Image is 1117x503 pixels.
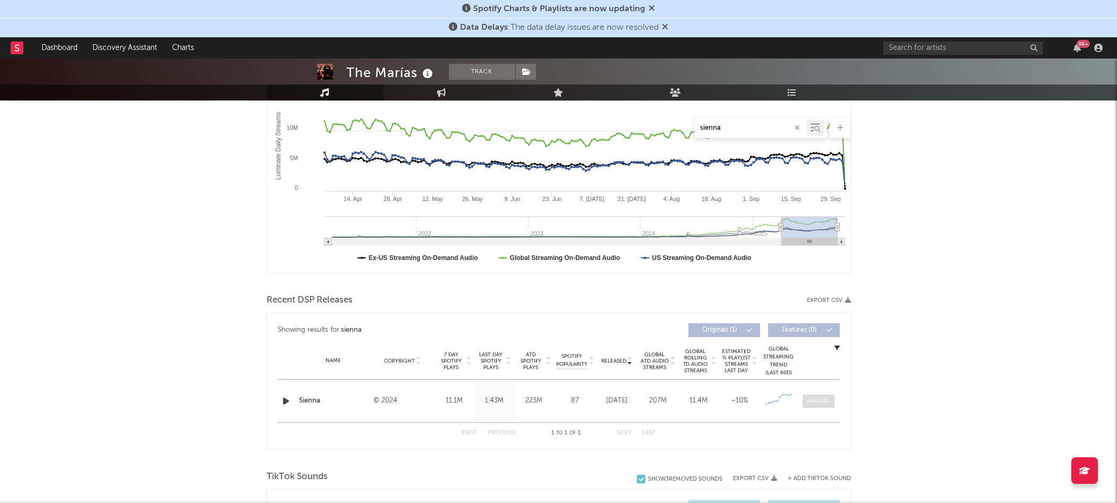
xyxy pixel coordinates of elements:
[556,353,587,368] span: Spotify Popularity
[460,23,659,32] span: : The data delay issues are now resolved
[701,196,721,202] text: 18. Aug
[556,431,562,435] span: to
[649,5,655,13] span: Dismiss
[383,196,402,202] text: 28. Apr
[537,427,595,440] div: 1 1 1
[883,41,1043,55] input: Search for artists
[695,327,744,333] span: Originals ( 1 )
[299,396,369,406] a: Sienna
[437,396,472,406] div: 11.1M
[346,64,436,81] div: The Marías
[688,323,760,337] button: Originals(1)
[509,254,620,262] text: Global Streaming On-Demand Audio
[722,396,757,406] div: ~ 10 %
[642,430,656,436] button: Last
[733,475,777,482] button: Export CSV
[165,37,201,58] a: Charts
[617,196,645,202] text: 21. [DATE]
[821,196,841,202] text: 29. Sep
[274,112,282,180] text: Luminate Daily Streams
[807,297,851,304] button: Export CSV
[460,23,508,32] span: Data Delays
[267,60,850,272] svg: Luminate Daily Consumption
[449,64,515,80] button: Track
[601,358,626,364] span: Released
[569,431,576,435] span: of
[437,351,465,371] span: 7 Day Spotify Plays
[289,155,297,161] text: 5M
[477,351,505,371] span: Last Day Spotify Plays
[788,476,851,482] button: + Add TikTok Sound
[695,124,807,132] input: Search by song name or URL
[722,348,751,374] span: Estimated % Playlist Streams Last Day
[34,37,85,58] a: Dashboard
[1073,44,1081,52] button: 99+
[422,196,443,202] text: 12. May
[768,323,840,337] button: Features(0)
[781,196,801,202] text: 15. Sep
[278,323,559,337] div: Showing results for
[473,5,645,13] span: Spotify Charts & Playlists are now updating
[517,396,551,406] div: 223M
[648,476,722,483] div: Show 3 Removed Sounds
[542,196,561,202] text: 23. Jun
[662,23,668,32] span: Dismiss
[341,324,362,337] div: sienna
[462,196,483,202] text: 26. May
[369,254,478,262] text: Ex-US Streaming On-Demand Audio
[775,327,824,333] span: Features ( 0 )
[267,294,353,307] span: Recent DSP Releases
[681,396,717,406] div: 11.4M
[477,396,511,406] div: 1.43M
[640,396,676,406] div: 207M
[579,196,604,202] text: 7. [DATE]
[517,351,545,371] span: ATD Spotify Plays
[663,196,679,202] text: 4. Aug
[617,430,632,436] button: Next
[384,358,415,364] span: Copyright
[462,430,477,436] button: First
[777,476,851,482] button: + Add TikTok Sound
[640,351,669,371] span: Global ATD Audio Streams
[652,254,751,262] text: US Streaming On-Demand Audio
[294,185,297,191] text: 0
[743,196,760,202] text: 1. Sep
[267,471,328,483] span: TikTok Sounds
[344,196,362,202] text: 14. Apr
[681,348,710,374] span: Global Rolling 7D Audio Streams
[763,345,795,377] div: Global Streaming Trend (Last 60D)
[1077,40,1090,48] div: 99 +
[599,396,635,406] div: [DATE]
[299,357,369,365] div: Name
[488,430,516,436] button: Previous
[85,37,165,58] a: Discovery Assistant
[504,196,520,202] text: 9. Jun
[373,395,431,407] div: © 2024
[557,396,594,406] div: 87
